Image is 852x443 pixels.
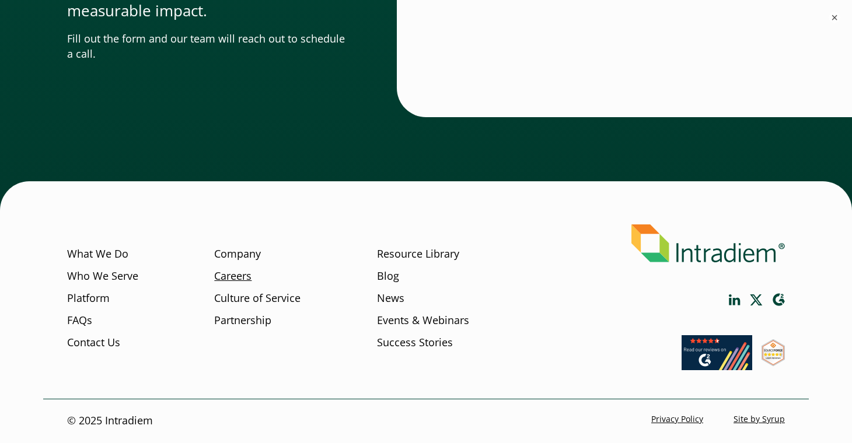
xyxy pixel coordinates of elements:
a: FAQs [67,313,92,328]
a: Platform [67,291,110,306]
p: © 2025 Intradiem [67,414,153,429]
p: Fill out the form and our team will reach out to schedule a call. [67,31,350,62]
button: × [829,12,840,23]
a: News [377,291,404,306]
a: Careers [214,269,252,284]
a: Blog [377,269,399,284]
a: Events & Webinars [377,313,469,328]
a: Link opens in a new window [729,294,741,305]
a: Privacy Policy [651,414,703,425]
a: Site by Syrup [734,414,785,425]
a: Link opens in a new window [772,293,785,307]
a: Success Stories [377,335,453,350]
a: Who We Serve [67,269,138,284]
a: Link opens in a new window [750,294,763,305]
a: Partnership [214,313,271,328]
a: Culture of Service [214,291,301,306]
a: Company [214,247,261,262]
a: Link opens in a new window [762,355,785,369]
img: Read our reviews on G2 [682,335,752,370]
a: Contact Us [67,335,120,350]
a: Link opens in a new window [682,359,752,373]
a: What We Do [67,247,128,262]
a: Resource Library [377,247,459,262]
img: SourceForge User Reviews [762,339,785,366]
img: Intradiem [631,224,785,262]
